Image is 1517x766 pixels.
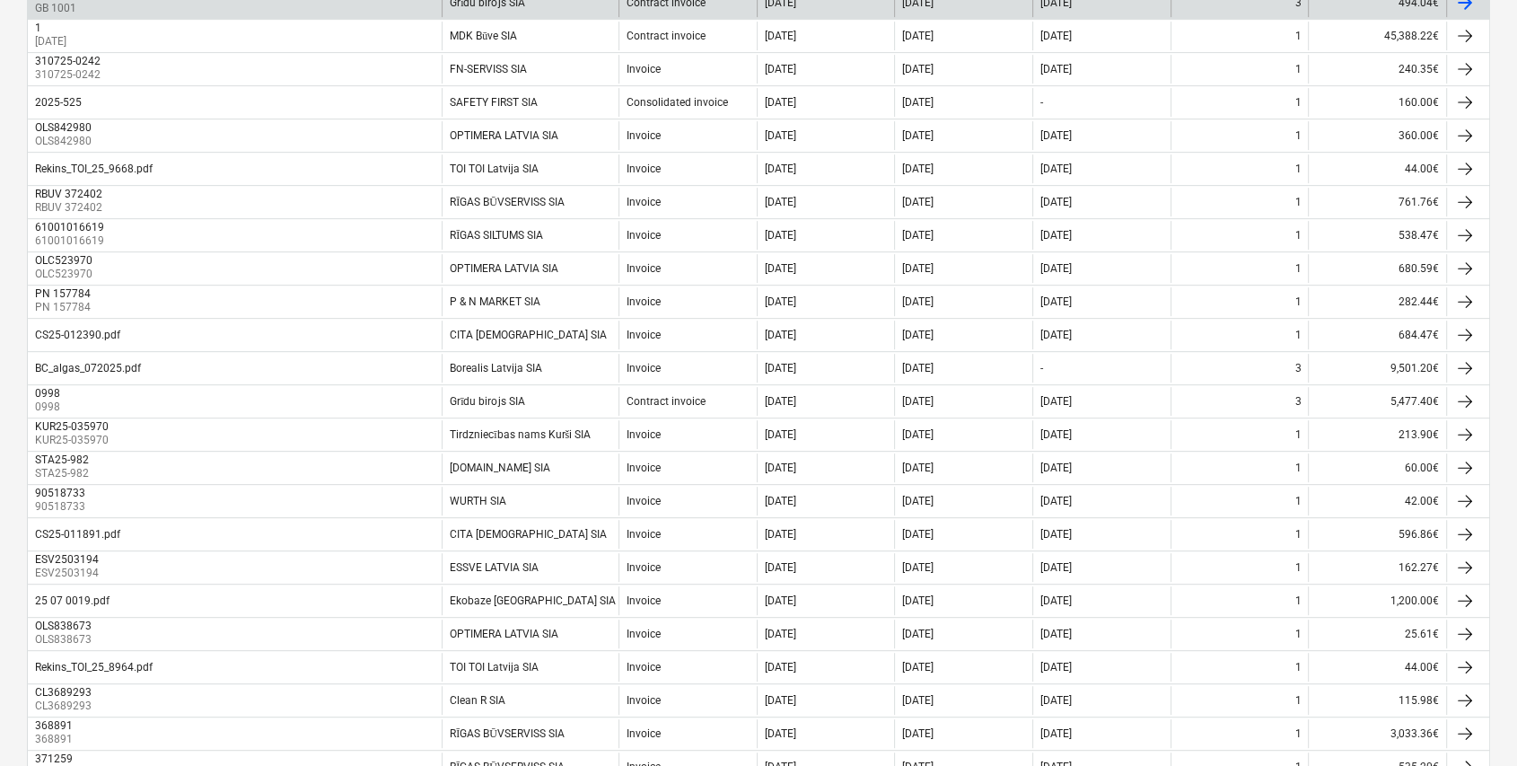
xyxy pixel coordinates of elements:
div: Invoice [627,329,661,341]
div: OPTIMERA LATVIA SIA [450,628,558,640]
div: [DATE] [765,196,796,208]
div: 5,477.40€ [1308,387,1446,416]
div: [DATE] [765,63,796,75]
div: [DATE] [765,528,796,541]
div: [DATE] [902,561,934,574]
div: [DATE] [902,661,934,674]
div: Invoice [627,362,661,374]
div: [DATE] [1040,329,1072,341]
div: 1 [1294,163,1301,175]
div: 1 [1294,694,1301,707]
p: CL3689293 [35,699,95,714]
div: [DATE] [765,295,796,308]
div: [DATE] [902,694,934,707]
div: PN 157784 [35,287,91,300]
div: 240.35€ [1308,55,1446,84]
p: [DATE] [35,34,66,49]
div: [DATE] [765,329,796,341]
div: P & N MARKET SIA [450,295,540,308]
div: KUR25-035970 [35,420,109,433]
div: CITA [DEMOGRAPHIC_DATA] SIA [450,528,607,541]
div: Invoice [627,163,661,175]
div: 1 [1294,661,1301,674]
div: Borealis Latvija SIA [450,362,542,374]
div: [DATE] [765,129,796,142]
div: 1 [1294,495,1301,507]
div: [DOMAIN_NAME] SIA [450,462,550,474]
div: Invoice [627,63,661,75]
div: 1 [1294,30,1301,42]
div: [DATE] [765,661,796,674]
iframe: Chat Widget [1427,680,1517,766]
div: - [1040,96,1043,109]
div: CS25-011891.pdf [35,528,120,541]
div: OPTIMERA LATVIA SIA [450,262,558,275]
div: Invoice [627,594,661,607]
div: 761.76€ [1308,188,1446,216]
div: 44.00€ [1308,653,1446,682]
div: WURTH SIA [450,495,506,507]
div: [DATE] [1040,30,1072,42]
div: 1 [1294,196,1301,208]
div: 1 [1294,96,1301,109]
div: 3 [1294,362,1301,374]
div: [DATE] [902,462,934,474]
div: SAFETY FIRST SIA [450,96,538,109]
div: [DATE] [902,727,934,740]
div: BC_algas_072025.pdf [35,362,141,374]
div: Contract invoice [627,30,706,42]
div: [DATE] [1040,561,1072,574]
div: 42.00€ [1308,487,1446,515]
p: 310725-0242 [35,67,104,83]
div: Clean R SIA [450,694,505,707]
div: [DATE] [765,262,796,275]
div: Invoice [627,229,661,242]
div: [DATE] [902,96,934,109]
div: Invoice [627,196,661,208]
div: 160.00€ [1308,88,1446,117]
p: OLS838673 [35,632,95,647]
div: 310725-0242 [35,55,101,67]
div: OLS838673 [35,620,92,632]
div: [DATE] [1040,628,1072,640]
div: [DATE] [765,594,796,607]
div: [DATE] [765,362,796,374]
div: 90518733 [35,487,85,499]
p: 0998 [35,400,64,415]
div: [DATE] [1040,63,1072,75]
div: 44.00€ [1308,154,1446,183]
div: - [1040,362,1043,374]
div: [DATE] [765,628,796,640]
div: 1 [1294,594,1301,607]
div: [DATE] [902,262,934,275]
div: 2025-525 [35,96,82,109]
div: 371259 [35,753,73,765]
div: Ekobaze [GEOGRAPHIC_DATA] SIA [450,594,616,607]
div: [DATE] [765,561,796,574]
div: 1 [1294,727,1301,740]
div: 368891 [35,719,73,732]
div: [DATE] [902,163,934,175]
div: [DATE] [902,395,934,408]
div: 1 [35,22,63,34]
p: 368891 [35,732,76,747]
div: Rekins_TOI_25_9668.pdf [35,163,153,175]
div: Invoice [627,528,661,541]
div: [DATE] [1040,229,1072,242]
div: 1 [1294,229,1301,242]
div: [DATE] [902,295,934,308]
div: Invoice [627,561,661,574]
div: [DATE] [765,727,796,740]
div: Invoice [627,661,661,674]
div: 0998 [35,387,60,400]
div: [DATE] [902,428,934,441]
div: [DATE] [1040,428,1072,441]
div: [DATE] [1040,661,1072,674]
div: 9,501.20€ [1308,354,1446,383]
div: RĪGAS BŪVSERVISS SIA [450,196,565,209]
div: [DATE] [902,129,934,142]
div: Invoice [627,628,661,640]
div: [DATE] [765,495,796,507]
p: KUR25-035970 [35,433,112,448]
